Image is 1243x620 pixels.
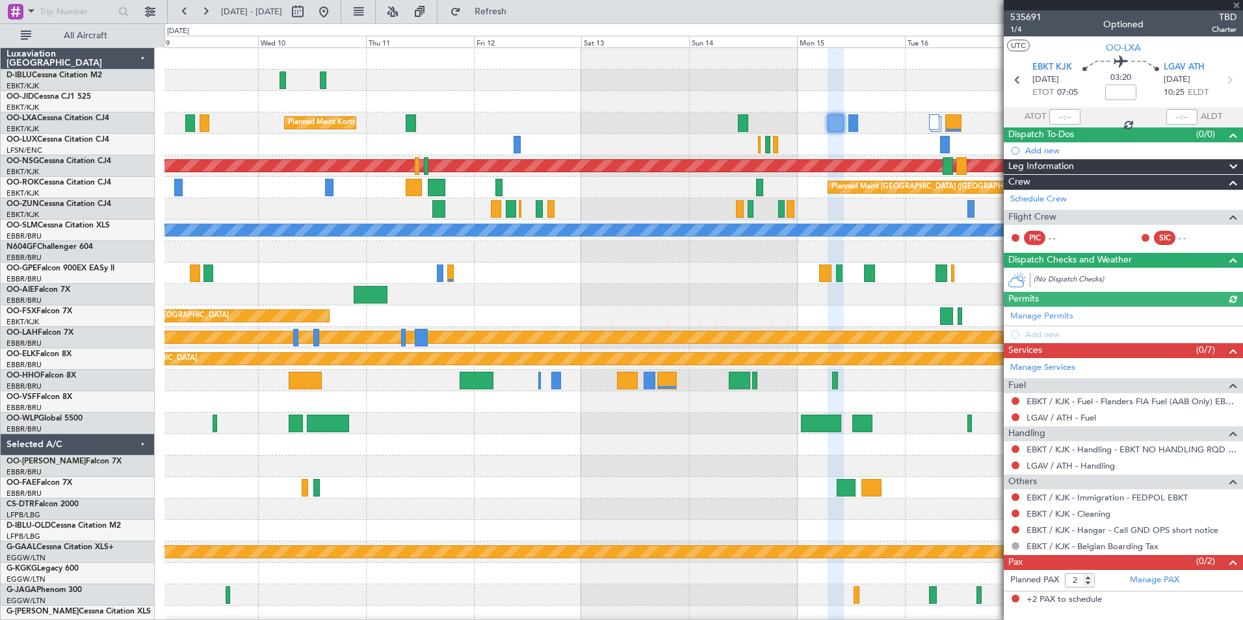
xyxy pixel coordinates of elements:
a: LFPB/LBG [7,532,40,541]
a: G-JAGAPhenom 300 [7,586,82,594]
div: Planned Maint Kortrijk-[GEOGRAPHIC_DATA] [288,113,439,133]
span: Leg Information [1008,159,1074,174]
span: ETOT [1032,86,1054,99]
div: PIC [1024,231,1045,245]
span: Others [1008,474,1037,489]
button: All Aircraft [14,25,141,46]
span: TBD [1212,10,1236,24]
a: OO-JIDCessna CJ1 525 [7,93,91,101]
span: EBKT KJK [1032,61,1072,74]
span: 07:05 [1057,86,1078,99]
a: OO-NSGCessna Citation CJ4 [7,157,111,165]
span: 10:25 [1164,86,1184,99]
a: EBKT/KJK [7,317,39,327]
a: EBBR/BRU [7,424,42,434]
a: EBBR/BRU [7,253,42,263]
span: OO-FSX [7,307,36,315]
span: OO-LXA [7,114,37,122]
div: Fri 12 [474,36,582,47]
span: CS-DTR [7,500,34,508]
span: 535691 [1010,10,1041,24]
span: Pax [1008,555,1023,570]
a: OO-SLMCessna Citation XLS [7,222,110,229]
span: G-GAAL [7,543,36,551]
span: OO-LUX [7,136,37,144]
a: EBBR/BRU [7,360,42,370]
span: OO-ELK [7,350,36,358]
span: (0/2) [1196,554,1215,568]
a: OO-WLPGlobal 5500 [7,415,83,422]
button: Refresh [444,1,522,22]
span: OO-JID [7,93,34,101]
a: EBBR/BRU [7,339,42,348]
span: OO-FAE [7,479,36,487]
a: EBKT / KJK - Hangar - Call GND OPS short notice [1027,524,1218,536]
span: [DATE] [1164,73,1190,86]
a: EBKT / KJK - Belgian Boarding Tax [1027,541,1158,552]
div: Thu 11 [366,36,474,47]
a: OO-VSFFalcon 8X [7,393,72,401]
span: Charter [1212,24,1236,35]
button: UTC [1007,40,1030,51]
a: OO-FAEFalcon 7X [7,479,72,487]
div: Mon 15 [797,36,905,47]
span: Crew [1008,175,1030,190]
label: Planned PAX [1010,574,1059,587]
div: - - [1179,232,1208,244]
a: EBKT / KJK - Immigration - FEDPOL EBKT [1027,492,1188,503]
a: EBBR/BRU [7,403,42,413]
a: N604GFChallenger 604 [7,243,93,251]
span: Fuel [1008,378,1026,393]
span: OO-LXA [1106,41,1141,55]
a: G-KGKGLegacy 600 [7,565,79,573]
span: Services [1008,343,1042,358]
span: D-IBLU [7,71,32,79]
a: EGGW/LTN [7,553,46,563]
a: OO-LXACessna Citation CJ4 [7,114,109,122]
span: +2 PAX to schedule [1027,593,1102,606]
div: [DATE] [167,26,189,37]
a: D-IBLU-OLDCessna Citation M2 [7,522,121,530]
a: OO-LUXCessna Citation CJ4 [7,136,109,144]
a: EBKT / KJK - Fuel - Flanders FIA Fuel (AAB Only) EBKT / KJK [1027,396,1236,407]
a: EBKT / KJK - Handling - EBKT NO HANDLING RQD FOR CJ [1027,444,1236,455]
span: OO-GPE [7,265,37,272]
span: Dispatch Checks and Weather [1008,253,1132,268]
span: OO-[PERSON_NAME] [7,458,86,465]
span: Handling [1008,426,1045,441]
span: D-IBLU-OLD [7,522,51,530]
a: LFPB/LBG [7,510,40,520]
a: EBBR/BRU [7,231,42,241]
span: (0/7) [1196,343,1215,357]
div: Wed 10 [258,36,366,47]
span: 03:20 [1110,71,1131,84]
span: [DATE] [1032,73,1059,86]
a: G-[PERSON_NAME]Cessna Citation XLS [7,608,151,615]
div: Tue 9 [150,36,258,47]
a: EBBR/BRU [7,274,42,284]
a: LGAV / ATH - Handling [1027,460,1115,471]
div: Add new [1025,145,1236,156]
div: (No Dispatch Checks) [1034,274,1243,288]
a: OO-ELKFalcon 8X [7,350,72,358]
a: EBKT/KJK [7,210,39,220]
div: Optioned [1103,18,1144,31]
a: EBBR/BRU [7,381,42,391]
span: ALDT [1201,110,1222,123]
span: 1/4 [1010,24,1041,35]
a: EGGW/LTN [7,575,46,584]
span: OO-VSF [7,393,36,401]
a: EGGW/LTN [7,596,46,606]
a: OO-LAHFalcon 7X [7,329,73,337]
span: OO-SLM [7,222,38,229]
a: LGAV / ATH - Fuel [1027,412,1096,423]
a: EBBR/BRU [7,489,42,498]
a: LFSN/ENC [7,146,42,155]
a: EBBR/BRU [7,296,42,305]
div: Sat 13 [581,36,689,47]
span: OO-ROK [7,179,39,187]
a: Manage Services [1010,361,1075,374]
a: EBKT/KJK [7,103,39,112]
a: OO-ROKCessna Citation CJ4 [7,179,111,187]
a: EBKT/KJK [7,167,39,177]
